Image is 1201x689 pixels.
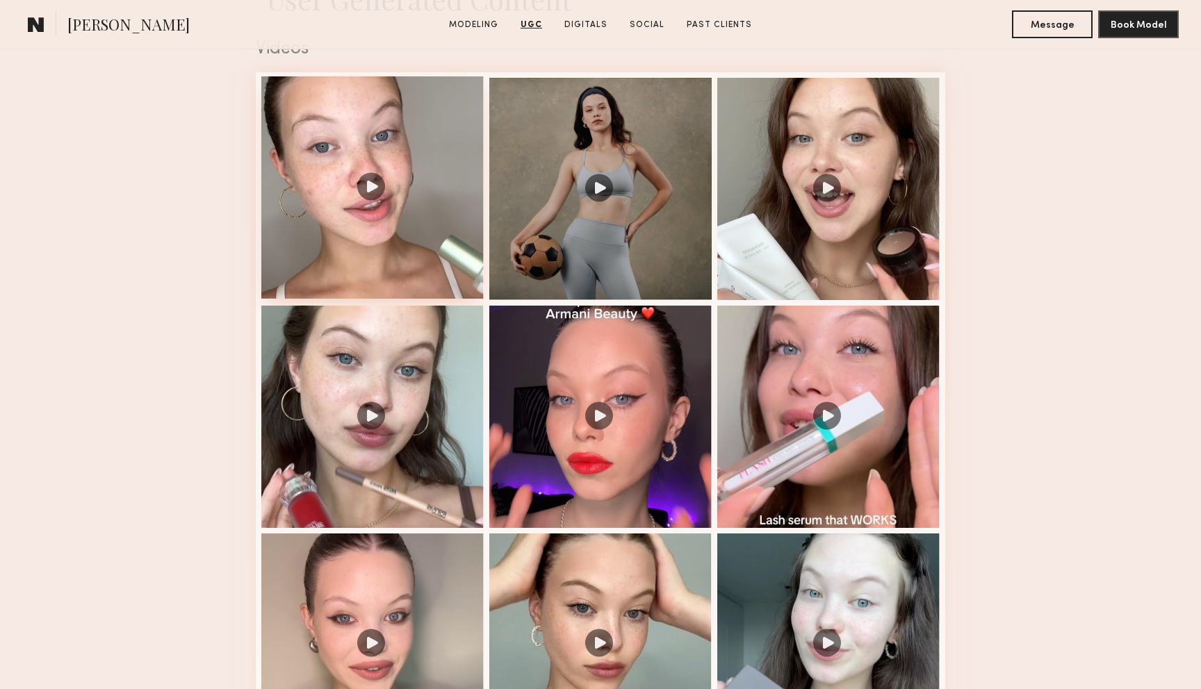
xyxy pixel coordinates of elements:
[443,19,504,31] a: Modeling
[1012,10,1093,38] button: Message
[1098,18,1179,30] a: Book Model
[681,19,758,31] a: Past Clients
[559,19,613,31] a: Digitals
[67,14,190,38] span: [PERSON_NAME]
[624,19,670,31] a: Social
[515,19,548,31] a: UGC
[1098,10,1179,38] button: Book Model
